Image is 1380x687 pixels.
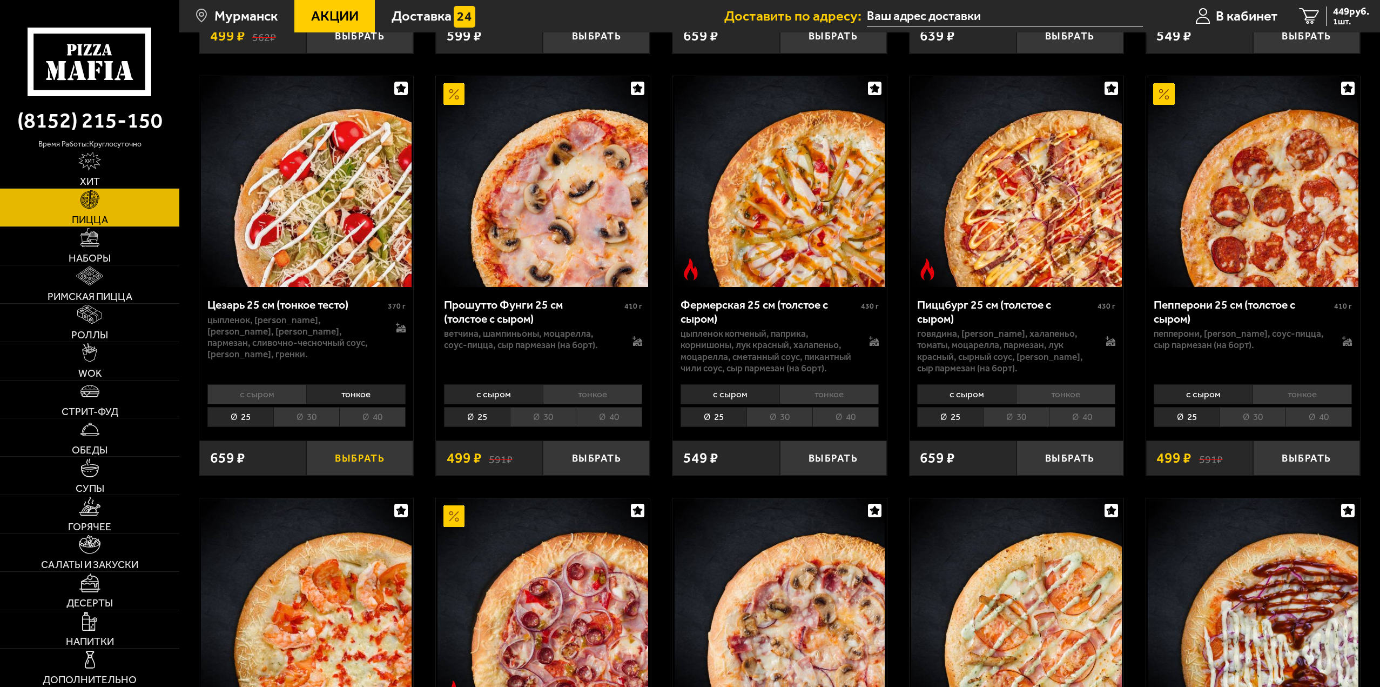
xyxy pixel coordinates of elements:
span: Роллы [71,330,108,340]
span: 639 ₽ [920,29,955,43]
span: Обеды [72,445,107,455]
li: с сыром [207,384,306,404]
img: Цезарь 25 см (тонкое тесто) [201,76,412,287]
span: Пицца [72,215,108,225]
li: 30 [273,407,339,427]
p: цыпленок, [PERSON_NAME], [PERSON_NAME], [PERSON_NAME], пармезан, сливочно-чесночный соус, [PERSON... [207,315,381,361]
span: 659 ₽ [210,451,245,465]
li: 25 [444,407,510,427]
button: Выбрать [1017,18,1123,54]
img: Прошутто Фунги 25 см (толстое с сыром) [437,76,648,287]
button: Выбрать [780,18,887,54]
span: Десерты [66,598,113,608]
button: Выбрать [306,441,413,476]
span: 430 г [1098,302,1115,311]
li: с сыром [1154,384,1253,404]
span: 549 ₽ [683,451,718,465]
span: В кабинет [1216,9,1278,23]
span: Супы [76,483,104,493]
button: Выбрать [543,18,650,54]
div: Прошутто Фунги 25 см (толстое с сыром) [444,298,622,325]
li: тонкое [543,384,642,404]
span: Наборы [69,253,111,263]
a: Острое блюдоФермерская 25 см (толстое с сыром) [672,76,886,287]
span: Хит [80,176,100,186]
a: АкционныйПепперони 25 см (толстое с сыром) [1146,76,1360,287]
span: Горячее [68,522,111,532]
li: 25 [1154,407,1220,427]
span: 549 ₽ [1156,29,1191,43]
li: тонкое [1016,384,1115,404]
s: 591 ₽ [489,451,513,465]
li: 25 [917,407,983,427]
p: ветчина, шампиньоны, моцарелла, соус-пицца, сыр пармезан (на борт). [444,328,618,351]
span: Римская пицца [48,291,132,302]
a: Цезарь 25 см (тонкое тесто) [199,76,413,287]
img: Акционный [1153,83,1175,105]
li: 30 [746,407,812,427]
span: WOK [78,368,102,378]
li: 40 [576,407,642,427]
img: Акционный [443,505,465,527]
span: 499 ₽ [447,451,482,465]
button: Выбрать [1017,441,1123,476]
p: цыпленок копченый, паприка, корнишоны, лук красный, халапеньо, моцарелла, сметанный соус, пикантн... [681,328,854,374]
span: 499 ₽ [1156,451,1191,465]
a: Острое блюдоПиццбург 25 см (толстое с сыром) [910,76,1123,287]
img: Острое блюдо [680,258,702,280]
span: Доставка [392,9,452,23]
span: 659 ₽ [683,29,718,43]
li: с сыром [917,384,1016,404]
a: АкционныйПрошутто Фунги 25 см (толстое с сыром) [436,76,650,287]
li: с сыром [681,384,779,404]
input: Ваш адрес доставки [867,6,1143,26]
img: Острое блюдо [917,258,938,280]
div: Фермерская 25 см (толстое с сыром) [681,298,858,325]
img: Пиццбург 25 см (толстое с сыром) [911,76,1122,287]
li: 40 [1049,407,1115,427]
span: 410 г [1334,302,1352,311]
span: Стрит-фуд [62,406,118,417]
button: Выбрать [1253,441,1360,476]
button: Выбрать [543,441,650,476]
button: Выбрать [306,18,413,54]
li: 30 [1220,407,1285,427]
img: Фермерская 25 см (толстое с сыром) [675,76,885,287]
img: 15daf4d41897b9f0e9f617042186c801.svg [454,6,475,28]
li: 40 [812,407,879,427]
li: 40 [1285,407,1352,427]
span: Дополнительно [43,675,137,685]
li: тонкое [779,384,879,404]
s: 562 ₽ [252,29,276,43]
button: Выбрать [1253,18,1360,54]
li: тонкое [306,384,406,404]
li: 25 [207,407,273,427]
li: 40 [339,407,406,427]
span: 599 ₽ [447,29,482,43]
span: 659 ₽ [920,451,955,465]
span: Акции [311,9,359,23]
div: Пепперони 25 см (толстое с сыром) [1154,298,1331,325]
p: говядина, [PERSON_NAME], халапеньо, томаты, моцарелла, пармезан, лук красный, сырный соус, [PERSO... [917,328,1091,374]
li: 25 [681,407,746,427]
span: Доставить по адресу: [724,9,867,23]
span: 1 шт. [1333,17,1369,26]
span: Салаты и закуски [41,559,138,570]
span: 430 г [861,302,879,311]
span: 499 ₽ [210,29,245,43]
span: Напитки [66,636,114,646]
button: Выбрать [780,441,887,476]
span: 370 г [388,302,406,311]
span: 410 г [624,302,642,311]
li: 30 [983,407,1049,427]
li: с сыром [444,384,543,404]
img: Пепперони 25 см (толстое с сыром) [1148,76,1358,287]
p: пепперони, [PERSON_NAME], соус-пицца, сыр пармезан (на борт). [1154,328,1328,351]
li: 30 [510,407,576,427]
div: Пиццбург 25 см (толстое с сыром) [917,298,1095,325]
s: 591 ₽ [1199,451,1223,465]
img: Акционный [443,83,465,105]
span: 449 руб. [1333,6,1369,17]
li: тонкое [1253,384,1352,404]
div: Цезарь 25 см (тонкое тесто) [207,298,385,312]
